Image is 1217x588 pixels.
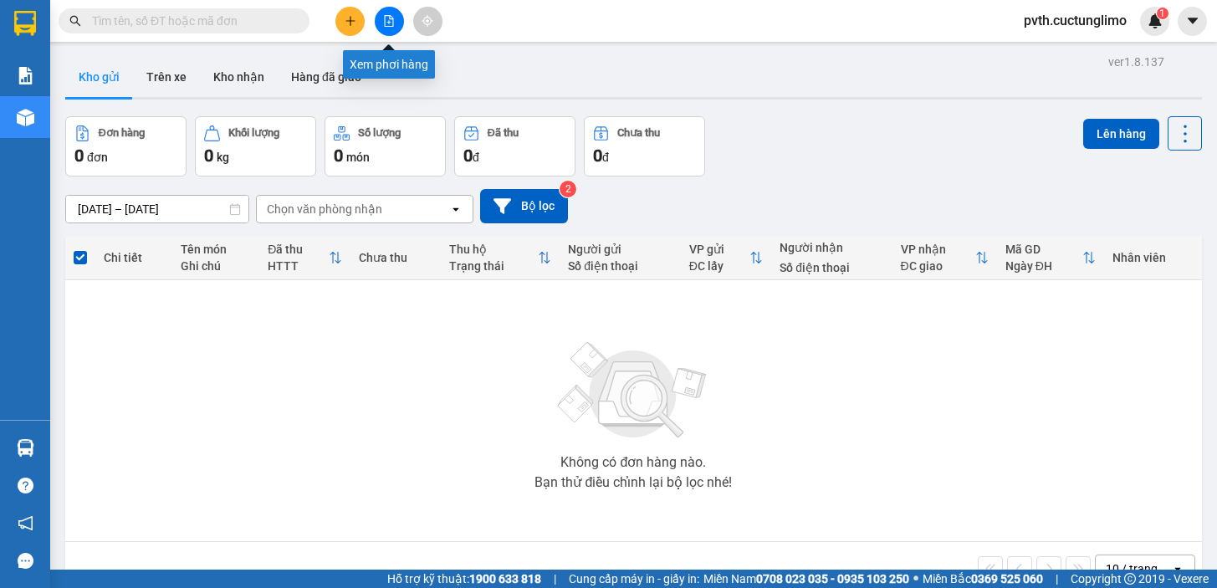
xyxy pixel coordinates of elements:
div: ĐC giao [901,259,975,273]
span: Cung cấp máy in - giấy in: [569,570,699,588]
button: Đơn hàng0đơn [65,116,187,176]
button: Kho nhận [200,57,278,97]
input: Select a date range. [66,196,248,222]
div: Đã thu [488,127,519,139]
span: 0 [334,146,343,166]
span: 0 [204,146,213,166]
div: Người nhận [780,241,883,254]
svg: open [1171,562,1184,575]
div: Bạn thử điều chỉnh lại bộ lọc nhé! [534,476,732,489]
button: caret-down [1178,7,1207,36]
button: Chưa thu0đ [584,116,705,176]
input: Tìm tên, số ĐT hoặc mã đơn [92,12,289,30]
span: caret-down [1185,13,1200,28]
th: Toggle SortBy [259,236,350,280]
div: Chi tiết [104,251,164,264]
span: đ [473,151,479,164]
div: Chưa thu [359,251,433,264]
span: đ [602,151,609,164]
div: Người gửi [568,243,672,256]
button: Bộ lọc [480,189,568,223]
button: Số lượng0món [325,116,446,176]
img: logo-vxr [14,11,36,36]
span: Hỗ trợ kỹ thuật: [387,570,541,588]
button: Hàng đã giao [278,57,375,97]
div: VP nhận [901,243,975,256]
img: solution-icon [17,67,34,84]
span: ⚪️ [913,575,918,582]
button: Kho gửi [65,57,133,97]
span: aim [422,15,433,27]
span: 1 [1159,8,1165,19]
span: copyright [1124,573,1136,585]
span: món [346,151,370,164]
div: Thu hộ [449,243,538,256]
span: file-add [383,15,395,27]
div: Ghi chú [181,259,251,273]
svg: open [449,202,463,216]
img: warehouse-icon [17,439,34,457]
span: 0 [463,146,473,166]
div: Số điện thoại [568,259,672,273]
button: Trên xe [133,57,200,97]
button: Khối lượng0kg [195,116,316,176]
div: Số điện thoại [780,261,883,274]
div: Đơn hàng [99,127,145,139]
div: Nhân viên [1112,251,1194,264]
sup: 2 [560,181,576,197]
span: question-circle [18,478,33,493]
strong: 0708 023 035 - 0935 103 250 [756,572,909,585]
th: Toggle SortBy [997,236,1104,280]
span: 0 [593,146,602,166]
button: plus [335,7,365,36]
span: 0 [74,146,84,166]
span: | [554,570,556,588]
div: Đã thu [268,243,329,256]
span: Miền Nam [703,570,909,588]
div: 10 / trang [1106,560,1158,577]
th: Toggle SortBy [892,236,997,280]
div: ver 1.8.137 [1108,53,1164,71]
div: Xem phơi hàng [343,50,435,79]
button: Đã thu0đ [454,116,575,176]
img: warehouse-icon [17,109,34,126]
span: plus [345,15,356,27]
div: Khối lượng [228,127,279,139]
img: svg+xml;base64,PHN2ZyBjbGFzcz0ibGlzdC1wbHVnX19zdmciIHhtbG5zPSJodHRwOi8vd3d3LnczLm9yZy8yMDAwL3N2Zy... [550,332,717,449]
div: Không có đơn hàng nào. [560,456,706,469]
span: search [69,15,81,27]
img: icon-new-feature [1148,13,1163,28]
div: Số lượng [358,127,401,139]
th: Toggle SortBy [441,236,560,280]
span: đơn [87,151,108,164]
div: Trạng thái [449,259,538,273]
div: HTTT [268,259,329,273]
div: Ngày ĐH [1005,259,1082,273]
div: Chưa thu [617,127,660,139]
span: message [18,553,33,569]
div: ĐC lấy [689,259,750,273]
button: aim [413,7,442,36]
div: Tên món [181,243,251,256]
sup: 1 [1157,8,1168,19]
div: Mã GD [1005,243,1082,256]
span: Miền Bắc [923,570,1043,588]
button: Lên hàng [1083,119,1159,149]
div: VP gửi [689,243,750,256]
strong: 0369 525 060 [971,572,1043,585]
span: | [1056,570,1058,588]
span: notification [18,515,33,531]
div: Chọn văn phòng nhận [267,201,382,217]
th: Toggle SortBy [681,236,772,280]
span: pvth.cuctunglimo [1010,10,1140,31]
strong: 1900 633 818 [469,572,541,585]
span: kg [217,151,229,164]
button: file-add [375,7,404,36]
